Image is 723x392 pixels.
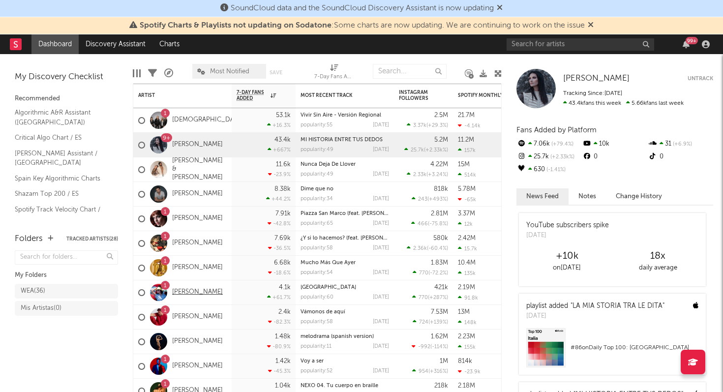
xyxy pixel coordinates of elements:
div: Mucho Más Que Ayer [301,260,389,266]
button: Change History [606,188,672,205]
div: popularity: 58 [301,319,333,325]
div: Vivir Sin Aire - Versión Regional [301,113,389,118]
div: Dime que no [301,186,389,192]
div: playlist added [526,301,664,311]
button: Notes [569,188,606,205]
div: popularity: 54 [301,270,333,275]
div: NEXO 04. Tu cuerpo en braille [301,383,389,389]
button: News Feed [516,188,569,205]
a: melodrama (spanish version) [301,334,374,339]
div: +10k [521,250,612,262]
span: [PERSON_NAME] [563,74,630,83]
a: Spain Key Algorithmic Charts [15,173,108,184]
button: Tracked Artists(28) [66,237,118,241]
div: [DATE] [373,270,389,275]
div: [DATE] [373,319,389,325]
span: +2.33k % [425,148,447,153]
div: on [DATE] [521,262,612,274]
div: [DATE] [373,147,389,152]
div: 2.23M [458,333,475,340]
div: 818k [434,186,448,192]
a: Shazam Top 200 / ES [15,188,108,199]
div: 0 [582,151,647,163]
a: [PERSON_NAME] [172,313,223,321]
span: +316 % [430,369,447,374]
div: Filters [148,59,157,88]
a: ¿Y si lo hacemos? (feat. [PERSON_NAME]) [301,236,405,241]
div: Instagram Followers [399,90,433,101]
div: popularity: 49 [301,147,333,152]
div: 2.4k [278,309,291,315]
a: Dime que no [301,186,333,192]
input: Search for folders... [15,250,118,265]
div: 4.22M [430,161,448,168]
div: [DATE] [373,295,389,300]
div: ¿Y si lo hacemos? (feat. Valeria Castro) [301,236,389,241]
div: ( ) [412,294,448,301]
div: 421k [434,284,448,291]
div: 31 [648,138,713,151]
div: ( ) [407,245,448,251]
div: 15.7k [458,245,477,252]
div: ( ) [411,220,448,227]
div: Nunca Deja De Llover [301,162,389,167]
div: +61.7 % [267,294,291,301]
span: 770 [419,295,428,301]
span: +79.4 % [550,142,573,147]
div: 7-Day Fans Added (7-Day Fans Added) [314,59,354,88]
div: 6.68k [274,260,291,266]
div: 148k [458,319,477,326]
div: ( ) [413,319,448,325]
a: Nunca Deja De Llover [301,162,356,167]
div: ( ) [413,270,448,276]
div: 2.18M [458,383,475,389]
div: Most Recent Track [301,92,374,98]
span: Most Notified [210,68,249,75]
div: 157k [458,147,476,153]
span: Dismiss [588,22,594,30]
span: +6.9 % [671,142,692,147]
a: MI HISTORIA ENTRE TUS DEDOS [301,137,383,143]
div: -23.9 % [268,171,291,178]
div: +667 % [268,147,291,153]
div: 53.1k [276,112,291,119]
div: 218k [434,383,448,389]
div: Folders [15,233,43,245]
div: 4.1k [279,284,291,291]
div: My Discovery Checklist [15,71,118,83]
a: Vámonos de aquí [301,309,345,315]
div: [DATE] [526,311,664,321]
a: Dashboard [31,34,79,54]
a: [PERSON_NAME] [172,190,223,198]
div: [DATE] [373,245,389,251]
a: "LA MIA STORIA TRA LE DITA" [571,302,664,309]
span: 954 [419,369,428,374]
div: 15M [458,161,470,168]
div: 5.78M [458,186,476,192]
div: 7.69k [274,235,291,241]
input: Search for artists [507,38,654,51]
a: [PERSON_NAME] [172,337,223,346]
span: -114 % [432,344,447,350]
div: -36.5 % [268,245,291,251]
div: 580k [433,235,448,241]
div: 43.4k [274,137,291,143]
a: [PERSON_NAME] [172,214,223,223]
div: 11.2M [458,137,474,143]
div: -65k [458,196,476,203]
div: 10k [582,138,647,151]
div: 5.2M [434,137,448,143]
a: [DEMOGRAPHIC_DATA] [172,116,244,124]
div: 7.91k [275,211,291,217]
span: 466 [418,221,428,227]
div: 2.81M [431,211,448,217]
div: YouTube subscribers spike [526,220,609,231]
a: [PERSON_NAME] Assistant / [GEOGRAPHIC_DATA] [15,148,108,168]
div: popularity: 58 [301,245,333,251]
span: 43.4k fans this week [563,100,621,106]
div: [DATE] [373,344,389,349]
div: 3.37M [458,211,475,217]
span: 243 [418,197,427,202]
div: [DATE] [526,231,609,241]
div: popularity: 11 [301,344,331,349]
